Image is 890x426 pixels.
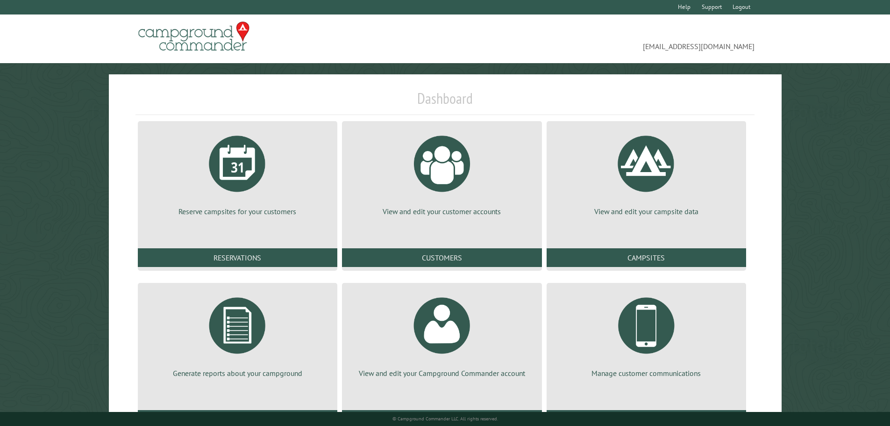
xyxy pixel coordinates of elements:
[558,368,735,378] p: Manage customer communications
[392,416,498,422] small: © Campground Commander LLC. All rights reserved.
[149,206,326,217] p: Reserve campsites for your customers
[149,368,326,378] p: Generate reports about your campground
[558,290,735,378] a: Manage customer communications
[445,26,755,52] span: [EMAIL_ADDRESS][DOMAIN_NAME]
[149,290,326,378] a: Generate reports about your campground
[342,248,541,267] a: Customers
[138,248,337,267] a: Reservations
[558,129,735,217] a: View and edit your campsite data
[558,206,735,217] p: View and edit your campsite data
[353,368,530,378] p: View and edit your Campground Commander account
[135,89,755,115] h1: Dashboard
[353,290,530,378] a: View and edit your Campground Commander account
[135,18,252,55] img: Campground Commander
[353,129,530,217] a: View and edit your customer accounts
[149,129,326,217] a: Reserve campsites for your customers
[547,248,746,267] a: Campsites
[353,206,530,217] p: View and edit your customer accounts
